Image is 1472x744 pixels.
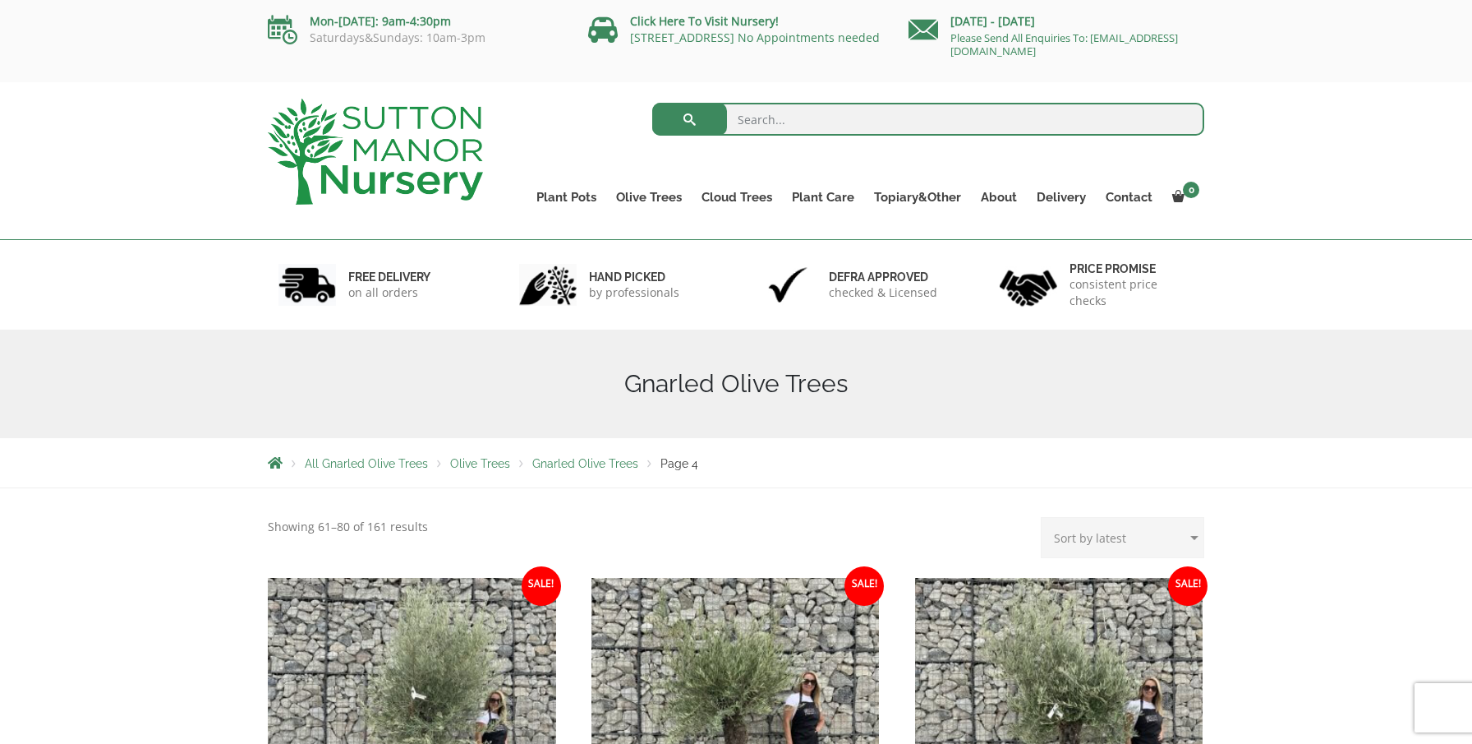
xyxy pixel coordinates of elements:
h6: Defra approved [829,270,937,284]
a: Contact [1096,186,1162,209]
a: Cloud Trees [692,186,782,209]
a: Plant Care [782,186,864,209]
a: Topiary&Other [864,186,971,209]
a: 0 [1162,186,1204,209]
a: Please Send All Enquiries To: [EMAIL_ADDRESS][DOMAIN_NAME] [950,30,1178,58]
img: 3.jpg [759,264,816,306]
span: Sale! [522,566,561,606]
span: Sale! [844,566,884,606]
a: Plant Pots [527,186,606,209]
h1: Gnarled Olive Trees [268,369,1204,399]
p: Mon-[DATE]: 9am-4:30pm [268,12,563,31]
p: consistent price checks [1069,276,1194,309]
p: [DATE] - [DATE] [908,12,1204,31]
img: 4.jpg [1000,260,1057,310]
a: Olive Trees [606,186,692,209]
nav: Breadcrumbs [268,456,1204,469]
span: 0 [1183,182,1199,198]
img: 1.jpg [278,264,336,306]
a: Click Here To Visit Nursery! [630,13,779,29]
p: by professionals [589,284,679,301]
h6: Price promise [1069,261,1194,276]
p: checked & Licensed [829,284,937,301]
a: Gnarled Olive Trees [532,457,638,470]
a: [STREET_ADDRESS] No Appointments needed [630,30,880,45]
img: 2.jpg [519,264,577,306]
a: All Gnarled Olive Trees [305,457,428,470]
h6: FREE DELIVERY [348,270,430,284]
span: Page 4 [660,457,698,470]
a: About [971,186,1027,209]
h6: hand picked [589,270,679,284]
p: Saturdays&Sundays: 10am-3pm [268,31,563,44]
select: Shop order [1041,517,1204,558]
a: Olive Trees [450,457,510,470]
p: Showing 61–80 of 161 results [268,517,428,537]
input: Search... [652,103,1205,136]
a: Delivery [1027,186,1096,209]
p: on all orders [348,284,430,301]
span: Sale! [1168,566,1207,606]
img: logo [268,99,483,205]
